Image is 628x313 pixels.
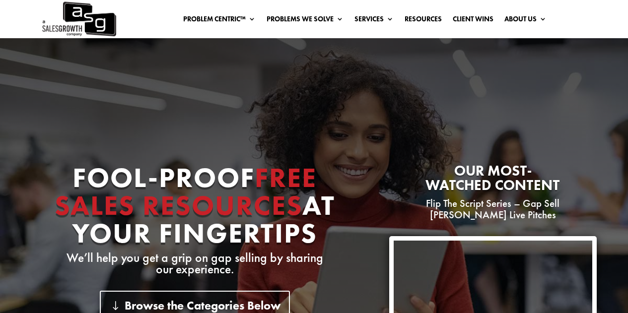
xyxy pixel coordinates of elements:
[389,164,597,197] h2: Our most-watched content
[389,197,597,221] p: Flip The Script Series – Gap Sell [PERSON_NAME] Live Pitches
[55,160,317,223] span: Free Sales Resources
[31,252,358,276] p: We’ll help you get a grip on gap selling by sharing our experience.
[31,164,358,252] h1: Fool-proof At Your Fingertips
